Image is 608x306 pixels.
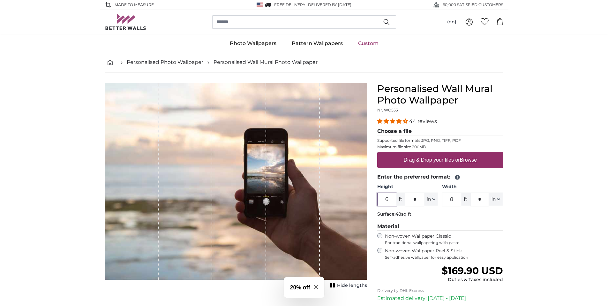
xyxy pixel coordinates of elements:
[105,83,367,290] div: 1 of 1
[377,118,409,124] span: 4.34 stars
[115,2,154,8] span: Made to Measure
[461,193,470,206] span: ft
[308,2,351,7] span: Delivered by [DATE]
[377,184,438,190] label: Height
[442,277,503,283] div: Duties & Taxes included
[350,35,386,52] a: Custom
[489,193,503,206] button: in
[442,184,503,190] label: Width
[385,248,503,260] label: Non-woven Wallpaper Peel & Stick
[424,193,438,206] button: in
[257,3,263,7] img: United States
[377,108,398,112] span: Nr. WQ553
[385,240,503,245] span: For traditional wallpapering with paste
[214,58,318,66] a: Personalised Wall Mural Photo Wallpaper
[443,2,503,8] span: 60,000 SATISFIED CUSTOMERS
[395,211,411,217] span: 48sq ft
[377,173,503,181] legend: Enter the preferred format:
[306,2,351,7] span: -
[396,193,405,206] span: ft
[492,196,496,203] span: in
[377,83,503,106] h1: Personalised Wall Mural Photo Wallpaper
[377,288,503,293] p: Delivery by DHL Express
[377,211,503,218] p: Surface:
[377,138,503,143] p: Supported file formats JPG, PNG, TIFF, PDF
[460,157,477,163] u: Browse
[377,223,503,231] legend: Material
[222,35,284,52] a: Photo Wallpapers
[284,35,350,52] a: Pattern Wallpapers
[377,295,503,302] p: Estimated delivery: [DATE] - [DATE]
[105,14,146,30] img: Betterwalls
[105,52,503,73] nav: breadcrumbs
[337,282,367,289] span: Hide lengths
[442,265,503,277] span: $169.90 USD
[442,16,462,28] button: (en)
[385,233,503,245] label: Non-woven Wallpaper Classic
[401,154,479,166] label: Drag & Drop your files or
[409,118,437,124] span: 44 reviews
[127,58,203,66] a: Personalised Photo Wallpaper
[427,196,431,203] span: in
[328,281,367,290] button: Hide lengths
[377,127,503,135] legend: Choose a file
[274,2,306,7] span: FREE delivery!
[377,144,503,149] p: Maximum file size 200MB.
[385,255,503,260] span: Self-adhesive wallpaper for easy application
